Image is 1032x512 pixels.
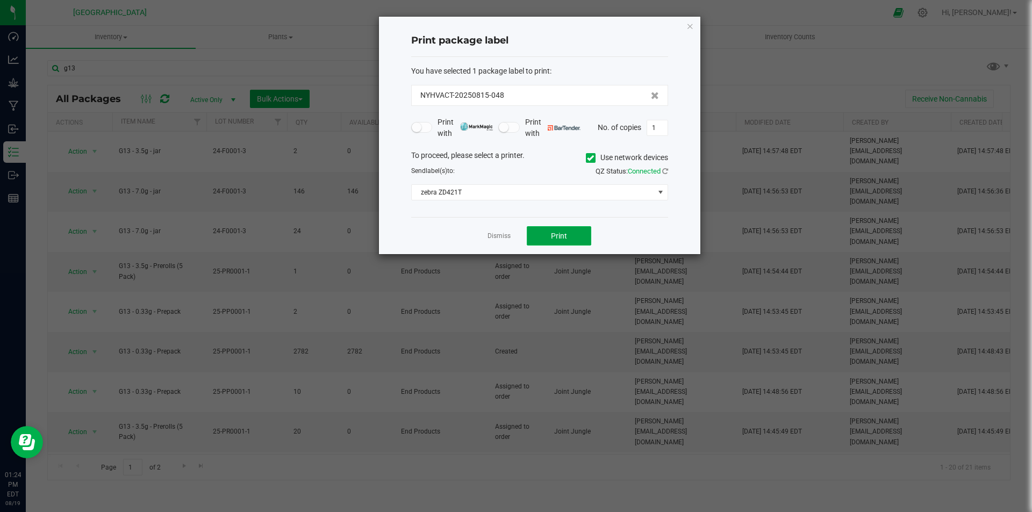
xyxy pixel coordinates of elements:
label: Use network devices [586,152,668,163]
span: Connected [628,167,661,175]
span: Print [551,232,567,240]
span: QZ Status: [596,167,668,175]
span: Print with [525,117,580,139]
img: mark_magic_cybra.png [460,122,493,131]
div: To proceed, please select a printer. [403,150,676,166]
h4: Print package label [411,34,668,48]
img: bartender.png [548,125,580,131]
div: : [411,66,668,77]
span: You have selected 1 package label to print [411,67,550,75]
button: Print [527,226,591,246]
span: No. of copies [598,122,641,131]
a: Dismiss [488,232,511,241]
span: NYHVACT-20250815-048 [420,90,504,101]
iframe: Resource center [11,426,43,458]
span: Send to: [411,167,455,175]
span: label(s) [426,167,447,175]
span: zebra ZD421T [412,185,654,200]
span: Print with [438,117,493,139]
